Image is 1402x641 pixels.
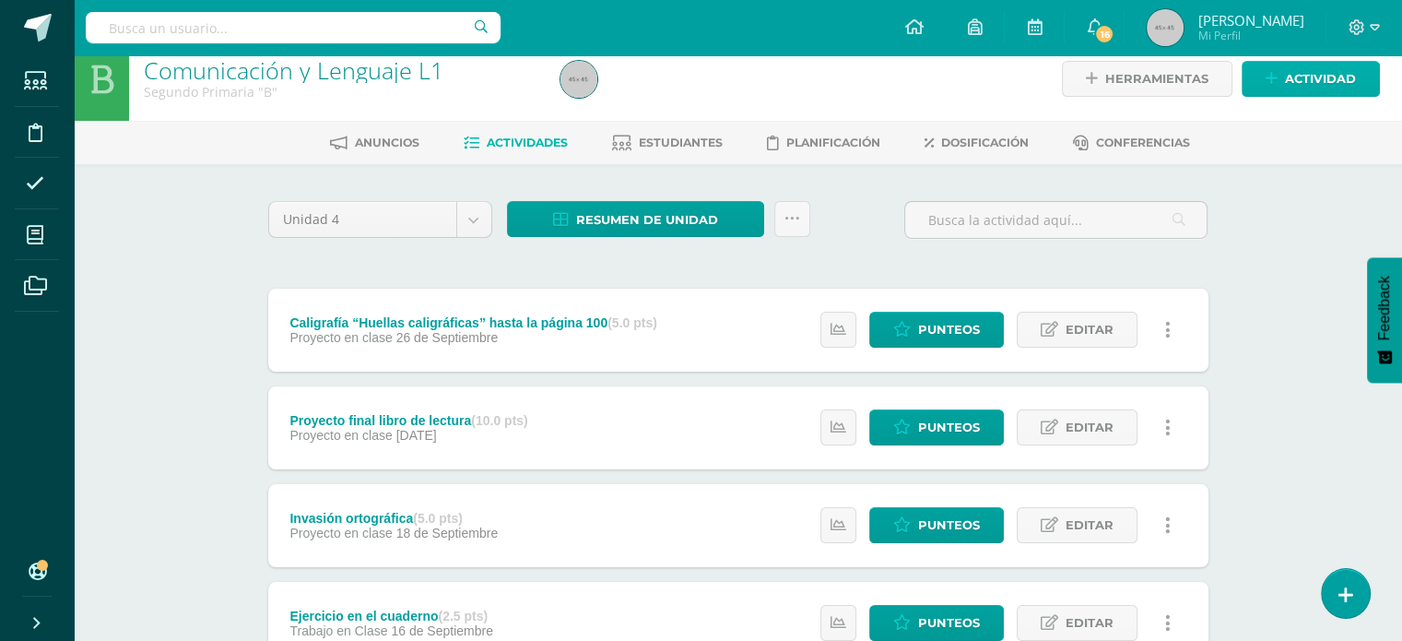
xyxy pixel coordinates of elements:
[355,136,419,149] span: Anuncios
[918,313,980,347] span: Punteos
[86,12,501,43] input: Busca un usuario...
[1367,257,1402,383] button: Feedback - Mostrar encuesta
[1147,9,1184,46] img: 45x45
[330,128,419,158] a: Anuncios
[1066,410,1113,445] span: Editar
[396,428,437,443] span: [DATE]
[639,136,723,149] span: Estudiantes
[918,508,980,542] span: Punteos
[767,128,880,158] a: Planificación
[289,315,656,330] div: Caligrafía “Huellas caligráficas” hasta la página 100
[289,428,392,443] span: Proyecto en clase
[576,203,718,237] span: Resumen de unidad
[1197,28,1303,43] span: Mi Perfil
[1096,136,1190,149] span: Conferencias
[144,83,538,101] div: Segundo Primaria 'B'
[396,526,499,540] span: 18 de Septiembre
[869,410,1004,445] a: Punteos
[905,202,1207,238] input: Busca la actividad aquí...
[1094,24,1114,44] span: 16
[283,202,442,237] span: Unidad 4
[289,623,387,638] span: Trabajo en Clase
[1073,128,1190,158] a: Conferencias
[1066,606,1113,640] span: Editar
[612,128,723,158] a: Estudiantes
[786,136,880,149] span: Planificación
[918,410,980,445] span: Punteos
[471,413,527,428] strong: (10.0 pts)
[560,61,597,98] img: 45x45
[464,128,568,158] a: Actividades
[869,312,1004,348] a: Punteos
[289,526,392,540] span: Proyecto en clase
[941,136,1029,149] span: Dosificación
[144,54,443,86] a: Comunicación y Lenguaje L1
[1376,276,1393,340] span: Feedback
[438,609,488,623] strong: (2.5 pts)
[925,128,1029,158] a: Dosificación
[1197,11,1303,30] span: [PERSON_NAME]
[869,507,1004,543] a: Punteos
[869,605,1004,641] a: Punteos
[487,136,568,149] span: Actividades
[607,315,657,330] strong: (5.0 pts)
[413,511,463,526] strong: (5.0 pts)
[396,330,499,345] span: 26 de Septiembre
[1285,62,1356,96] span: Actividad
[1066,508,1113,542] span: Editar
[918,606,980,640] span: Punteos
[1062,61,1232,97] a: Herramientas
[507,201,764,237] a: Resumen de unidad
[1242,61,1380,97] a: Actividad
[289,413,527,428] div: Proyecto final libro de lectura
[144,57,538,83] h1: Comunicación y Lenguaje L1
[289,609,493,623] div: Ejercicio en el cuaderno
[391,623,493,638] span: 16 de Septiembre
[1066,313,1113,347] span: Editar
[269,202,491,237] a: Unidad 4
[289,330,392,345] span: Proyecto en clase
[1105,62,1208,96] span: Herramientas
[289,511,498,526] div: Invasión ortográfica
